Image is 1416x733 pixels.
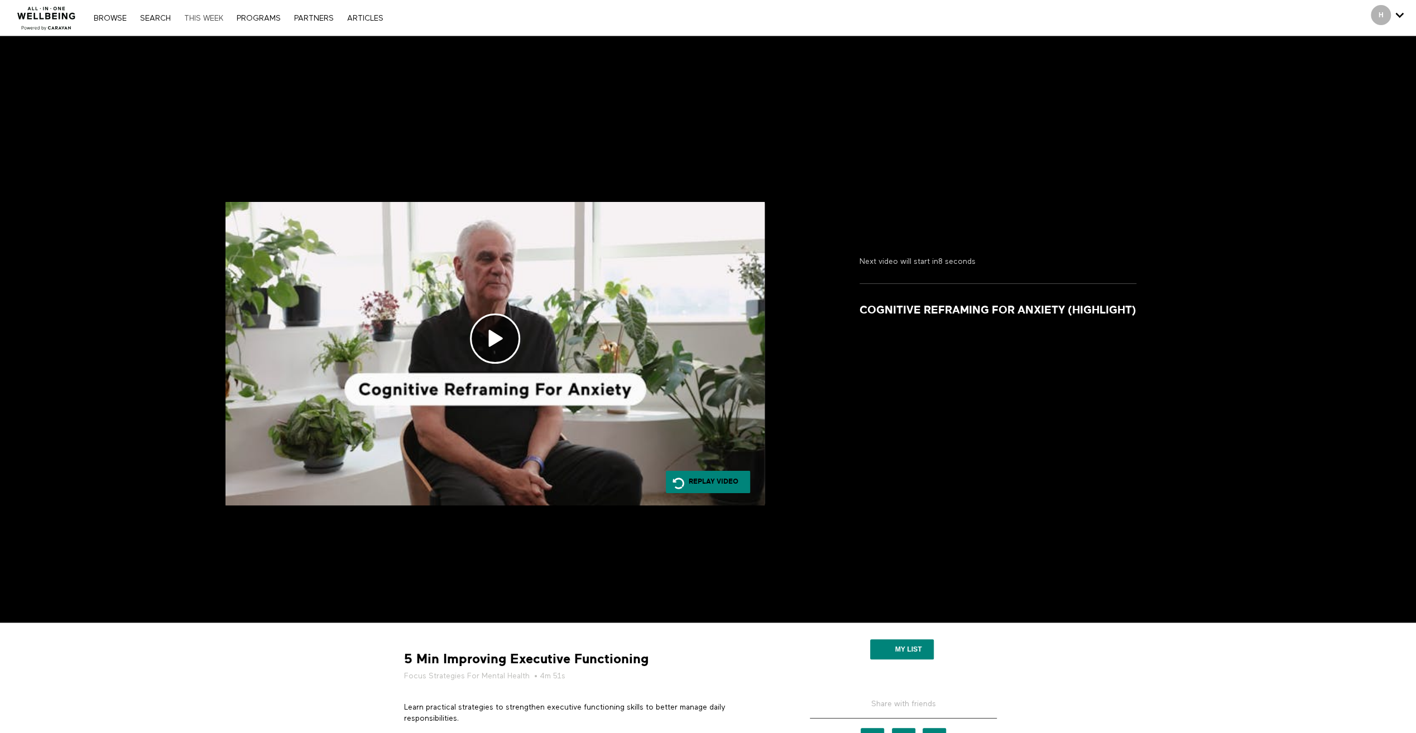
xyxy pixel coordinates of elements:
a: Replay Video [666,471,750,493]
p: Learn practical strategies to strengthen executive functioning skills to better manage daily resp... [404,702,778,725]
a: Focus Strategies For Mental Health [404,671,530,682]
button: My list [870,639,933,659]
a: Browse [88,15,132,22]
strong: 5 Min Improving Executive Functioning [404,650,649,668]
h5: Share with friends [810,698,997,718]
a: PROGRAMS [231,15,286,22]
a: Search [135,15,176,22]
p: Next video will start in [860,256,1136,267]
a: ARTICLES [342,15,389,22]
strong: Cognitive Reframing For Anxiety (Highlight) [860,303,1136,317]
strong: 8 seconds [938,258,976,266]
nav: Primary [88,12,388,23]
a: THIS WEEK [179,15,229,22]
a: PARTNERS [289,15,339,22]
h5: • 4m 51s [404,671,778,682]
